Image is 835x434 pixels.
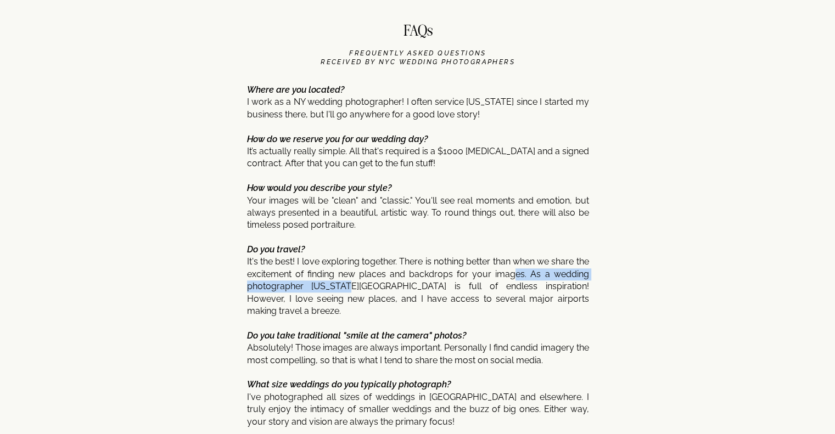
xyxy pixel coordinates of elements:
[321,49,515,66] i: FREQUENTLY ASKED QUESTIONS received by nyc wedding photographerS
[247,244,305,255] i: Do you travel?
[247,330,466,341] i: Do you take traditional "smile at the camera" photos?
[247,84,344,95] i: Where are you located?
[389,23,447,42] h2: FAQs
[247,379,451,390] i: What size weddings do you typically photograph?
[247,134,428,144] b: How do we reserve you for our wedding day?
[247,183,391,193] b: How would you describe your style?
